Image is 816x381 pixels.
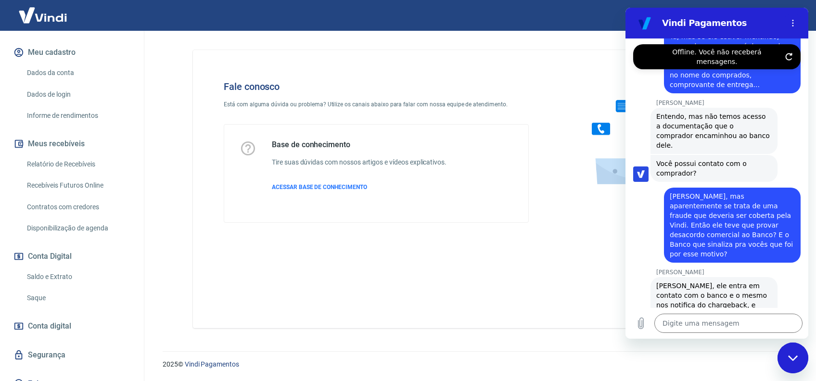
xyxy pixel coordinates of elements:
[23,288,132,308] a: Saque
[23,154,132,174] a: Relatório de Recebíveis
[23,176,132,195] a: Recebíveis Futuros Online
[12,42,132,63] button: Meu cadastro
[12,0,74,30] img: Vindi
[185,360,239,368] a: Vindi Pagamentos
[28,319,71,333] span: Conta digital
[224,100,529,109] p: Está com alguma dúvida ou problema? Utilize os canais abaixo para falar com nossa equipe de atend...
[23,267,132,287] a: Saldo e Extrato
[224,81,529,92] h4: Fale conosco
[12,316,132,337] a: Conta digital
[23,218,132,238] a: Disponibilização de agenda
[23,63,132,83] a: Dados da conta
[625,8,808,339] iframe: Janela de mensagens
[12,246,132,267] button: Conta Digital
[272,183,446,191] a: ACESSAR BASE DE CONHECIMENTO
[23,106,132,126] a: Informe de rendimentos
[272,157,446,167] h6: Tire suas dúvidas com nossos artigos e vídeos explicativos.
[23,197,132,217] a: Contratos com credores
[23,85,132,104] a: Dados de login
[573,65,719,194] img: Fale conosco
[272,184,367,190] span: ACESSAR BASE DE CONHECIMENTO
[12,133,132,154] button: Meus recebíveis
[770,7,804,25] button: Sair
[163,359,793,369] p: 2025 ©
[12,344,132,366] a: Segurança
[778,343,808,373] iframe: Botão para abrir a janela de mensagens, conversa em andamento
[272,140,446,150] h5: Base de conhecimento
